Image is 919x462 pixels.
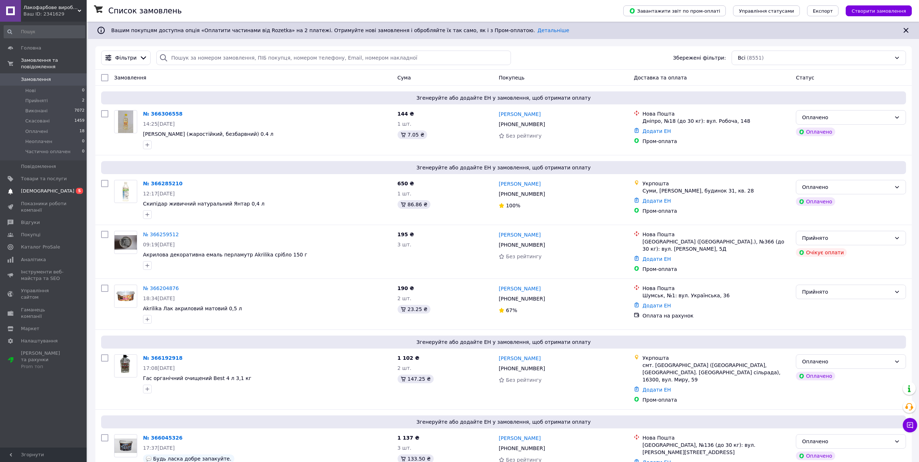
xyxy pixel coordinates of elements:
[25,98,48,104] span: Прийняті
[25,148,70,155] span: Частично оплачен
[796,197,835,206] div: Оплачено
[79,128,84,135] span: 18
[82,138,84,145] span: 0
[108,7,182,15] h1: Список замовлень
[642,303,671,308] a: Додати ЕН
[143,355,182,361] a: № 366192918
[642,231,790,238] div: Нова Пошта
[506,307,517,313] span: 67%
[114,434,137,457] a: Фото товару
[642,256,671,262] a: Додати ЕН
[398,435,420,441] span: 1 137 ₴
[398,305,430,314] div: 23.25 ₴
[143,375,251,381] span: Гас органічний очищений Best 4 л 3,1 кг
[796,75,814,81] span: Статус
[813,8,833,14] span: Експорт
[499,435,541,442] a: [PERSON_NAME]
[796,372,835,380] div: Оплачено
[82,87,84,94] span: 0
[143,306,242,311] span: Akrilika Лак акриловий матовий 0,5 л
[796,248,847,257] div: Очікує оплати
[21,163,56,170] span: Повідомлення
[497,119,546,129] div: [PHONE_NUMBER]
[642,180,790,187] div: Укрпошта
[25,108,48,114] span: Виконані
[642,198,671,204] a: Додати ЕН
[156,51,511,65] input: Пошук за номером замовлення, ПІБ покупця, номером телефону, Email, номером накладної
[642,128,671,134] a: Додати ЕН
[497,363,546,374] div: [PHONE_NUMBER]
[143,285,179,291] a: № 366204876
[143,242,175,247] span: 09:19[DATE]
[104,164,903,171] span: Згенеруйте або додайте ЕН у замовлення, щоб отримати оплату
[21,188,74,194] span: [DEMOGRAPHIC_DATA]
[506,133,542,139] span: Без рейтингу
[499,285,541,292] a: [PERSON_NAME]
[642,292,790,299] div: Шумськ, №1: вул. Українська, 36
[76,188,83,194] span: 5
[23,11,87,17] div: Ваш ID: 2341629
[143,201,264,207] a: Скипідар живичний натуральний Янтар 0,4 л
[903,418,917,432] button: Чат з покупцем
[143,131,273,137] a: [PERSON_NAME] (жаростійкий, безбарвний) 0.4 л
[114,182,137,202] img: Фото товару
[506,377,542,383] span: Без рейтингу
[642,396,790,403] div: Пром-оплата
[398,375,434,383] div: 147.25 ₴
[118,111,133,133] img: Фото товару
[114,180,137,203] a: Фото товару
[21,307,67,320] span: Гаманець компанії
[802,358,891,366] div: Оплачено
[114,75,146,81] span: Замовлення
[398,191,412,197] span: 1 шт.
[143,445,175,451] span: 17:37[DATE]
[114,289,137,304] img: Фото товару
[143,435,182,441] a: № 366045326
[21,256,46,263] span: Аналітика
[642,285,790,292] div: Нова Пошта
[398,295,412,301] span: 2 шт.
[117,355,134,377] img: Фото товару
[398,111,414,117] span: 144 ₴
[143,121,175,127] span: 14:25[DATE]
[642,117,790,125] div: Дніпро, №18 (до 30 кг): вул. Робоча, 148
[733,5,800,16] button: Управління статусами
[25,128,48,135] span: Оплачені
[851,8,906,14] span: Створити замовлення
[497,189,546,199] div: [PHONE_NUMBER]
[114,110,137,133] a: Фото товару
[796,452,835,460] div: Оплачено
[82,98,84,104] span: 2
[499,231,541,238] a: [PERSON_NAME]
[115,54,136,61] span: Фільтри
[398,75,411,81] span: Cума
[642,265,790,273] div: Пром-оплата
[398,445,412,451] span: 3 шт.
[538,27,569,33] a: Детальніше
[21,338,58,344] span: Налаштування
[21,288,67,301] span: Управління сайтом
[802,437,891,445] div: Оплачено
[21,57,87,70] span: Замовлення та повідомлення
[398,355,420,361] span: 1 102 ₴
[642,238,790,252] div: [GEOGRAPHIC_DATA] ([GEOGRAPHIC_DATA].), №366 (до 30 кг): вул. [PERSON_NAME], 5Д
[499,75,524,81] span: Покупець
[143,365,175,371] span: 17:08[DATE]
[143,191,175,197] span: 12:17[DATE]
[506,254,542,259] span: Без рейтингу
[802,288,891,296] div: Прийнято
[111,27,569,33] span: Вашим покупцям доступна опція «Оплатити частинами від Rozetka» на 2 платежі. Отримуйте нові замов...
[497,240,546,250] div: [PHONE_NUMBER]
[802,234,891,242] div: Прийнято
[398,285,414,291] span: 190 ₴
[499,355,541,362] a: [PERSON_NAME]
[623,5,726,16] button: Завантажити звіт по пром-оплаті
[153,456,231,462] span: Будь ласка добре запакуйте.
[21,350,67,370] span: [PERSON_NAME] та рахунки
[642,138,790,145] div: Пром-оплата
[74,108,84,114] span: 7072
[642,354,790,362] div: Укрпошта
[807,5,839,16] button: Експорт
[21,219,40,226] span: Відгуки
